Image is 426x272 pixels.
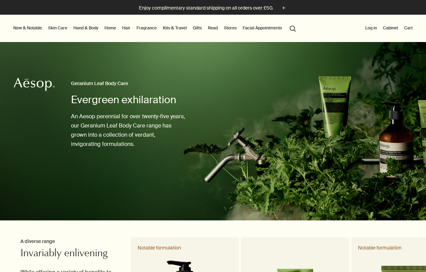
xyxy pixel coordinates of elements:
a: Home [103,24,117,32]
a: Fragrance [135,24,158,32]
a: Gifts [191,24,203,32]
h1: Evergreen exhilaration [71,93,186,107]
button: Open search [287,22,299,35]
button: New & Notable [12,24,43,32]
svg: Aesop [14,78,55,91]
a: Cabinet [382,24,399,32]
p: An Aesop perennial for over twenty-five years, our Geranium Leaf Body Care range has grown into a... [71,112,186,149]
a: Skin Care [47,24,69,32]
a: Read [207,24,219,32]
nav: primary [12,15,299,42]
a: Aesop [12,76,56,95]
button: Enjoy complimentary standard shipping on all orders over £50. [139,4,287,12]
a: Hair [121,24,132,32]
button: Stores [223,24,238,32]
h3: A diverse range [20,237,115,246]
a: Facial Appointments [241,24,283,32]
nav: supplementary [364,15,414,42]
p: Enjoy complimentary standard shipping on all orders over £50. [139,4,273,12]
h2: Invariably enlivening [20,247,115,261]
a: Hand & Body [72,24,100,32]
h2: Geranium Leaf Body Care [71,80,186,88]
a: Kits & Travel [161,24,188,32]
button: Log in [364,24,378,32]
button: Cart [403,24,414,32]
